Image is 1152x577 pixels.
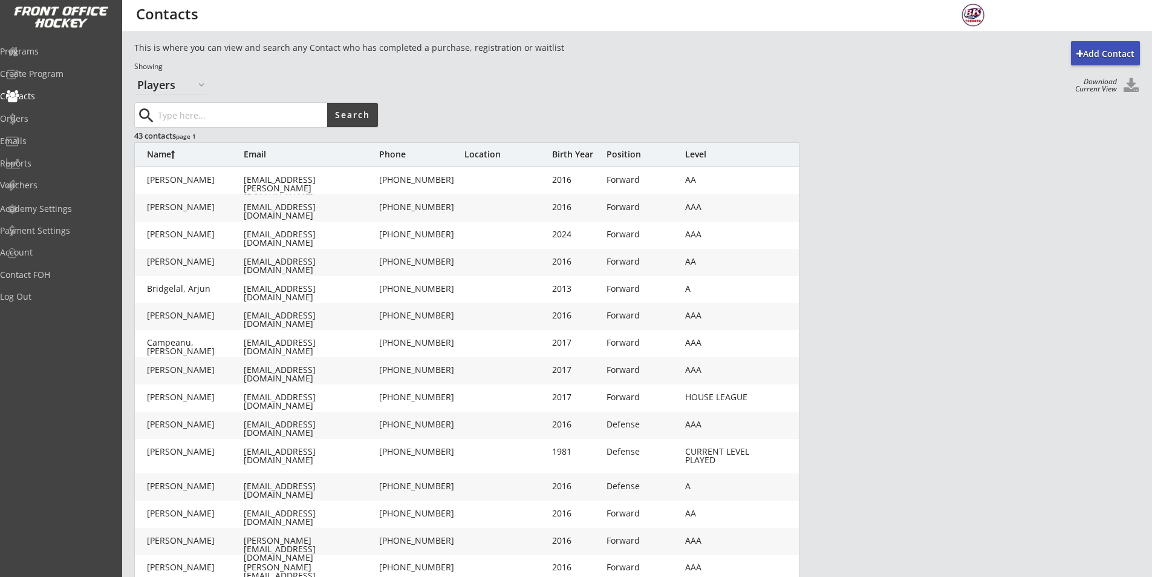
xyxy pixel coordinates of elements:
[552,366,600,374] div: 2017
[552,311,600,320] div: 2016
[136,106,156,125] button: search
[147,393,244,401] div: [PERSON_NAME]
[685,536,758,545] div: AAA
[552,150,600,159] div: Birth Year
[379,230,464,239] div: [PHONE_NUMBER]
[685,447,758,464] div: CURRENT LEVEL PLAYED
[685,257,758,266] div: AA
[607,257,679,266] div: Forward
[379,482,464,490] div: [PHONE_NUMBER]
[176,132,196,140] font: page 1
[379,509,464,518] div: [PHONE_NUMBER]
[379,366,464,374] div: [PHONE_NUMBER]
[147,176,244,184] div: [PERSON_NAME]
[244,176,377,201] div: [EMAIL_ADDRESS][PERSON_NAME][DOMAIN_NAME]
[607,150,679,159] div: Position
[607,447,679,456] div: Defense
[607,285,679,293] div: Forward
[147,285,244,293] div: Bridgelal, Arjun
[327,103,378,127] button: Search
[244,536,377,562] div: [PERSON_NAME][EMAIL_ADDRESS][DOMAIN_NAME]
[552,338,600,347] div: 2017
[244,203,377,220] div: [EMAIL_ADDRESS][DOMAIN_NAME]
[685,150,758,159] div: Level
[244,285,377,302] div: [EMAIL_ADDRESS][DOMAIN_NAME]
[552,257,600,266] div: 2016
[685,482,758,490] div: A
[607,393,679,401] div: Forward
[552,482,600,490] div: 2016
[147,482,244,490] div: [PERSON_NAME]
[244,338,377,355] div: [EMAIL_ADDRESS][DOMAIN_NAME]
[685,311,758,320] div: AAA
[607,311,679,320] div: Forward
[244,482,377,499] div: [EMAIL_ADDRESS][DOMAIN_NAME]
[1071,48,1140,60] div: Add Contact
[607,366,679,374] div: Forward
[379,420,464,429] div: [PHONE_NUMBER]
[147,230,244,239] div: [PERSON_NAME]
[379,203,464,211] div: [PHONE_NUMBER]
[685,366,758,374] div: AAA
[147,257,244,266] div: [PERSON_NAME]
[607,176,679,184] div: Forward
[244,366,377,383] div: [EMAIL_ADDRESS][DOMAIN_NAME]
[607,203,679,211] div: Forward
[552,285,600,293] div: 2013
[379,257,464,266] div: [PHONE_NUMBER]
[552,563,600,572] div: 2016
[379,338,464,347] div: [PHONE_NUMBER]
[685,285,758,293] div: A
[552,536,600,545] div: 2016
[244,150,377,159] div: Email
[685,230,758,239] div: AAA
[379,311,464,320] div: [PHONE_NUMBER]
[685,393,758,401] div: HOUSE LEAGUE
[552,230,600,239] div: 2024
[552,420,600,429] div: 2016
[552,176,600,184] div: 2016
[685,420,758,429] div: AAA
[244,447,377,464] div: [EMAIL_ADDRESS][DOMAIN_NAME]
[155,103,327,127] input: Type here...
[147,420,244,429] div: [PERSON_NAME]
[464,150,549,159] div: Location
[244,311,377,328] div: [EMAIL_ADDRESS][DOMAIN_NAME]
[1069,78,1117,93] div: Download Current View
[244,509,377,526] div: [EMAIL_ADDRESS][DOMAIN_NAME]
[685,203,758,211] div: AAA
[607,482,679,490] div: Defense
[379,393,464,401] div: [PHONE_NUMBER]
[134,62,643,72] div: Showing
[134,130,377,141] div: 43 contacts
[379,285,464,293] div: [PHONE_NUMBER]
[552,509,600,518] div: 2016
[147,311,244,320] div: [PERSON_NAME]
[685,563,758,572] div: AAA
[685,509,758,518] div: AA
[607,563,679,572] div: Forward
[552,203,600,211] div: 2016
[244,420,377,437] div: [EMAIL_ADDRESS][DOMAIN_NAME]
[244,230,377,247] div: [EMAIL_ADDRESS][DOMAIN_NAME]
[147,366,244,374] div: [PERSON_NAME]
[147,509,244,518] div: [PERSON_NAME]
[685,338,758,347] div: AAA
[147,203,244,211] div: [PERSON_NAME]
[379,563,464,572] div: [PHONE_NUMBER]
[147,536,244,545] div: [PERSON_NAME]
[244,257,377,274] div: [EMAIL_ADDRESS][DOMAIN_NAME]
[147,447,244,456] div: [PERSON_NAME]
[379,536,464,545] div: [PHONE_NUMBER]
[607,536,679,545] div: Forward
[379,150,464,159] div: Phone
[552,393,600,401] div: 2017
[147,563,244,572] div: [PERSON_NAME]
[379,447,464,456] div: [PHONE_NUMBER]
[607,338,679,347] div: Forward
[607,420,679,429] div: Defense
[134,42,643,54] div: This is where you can view and search any Contact who has completed a purchase, registration or w...
[607,509,679,518] div: Forward
[147,150,244,159] div: Name
[147,338,244,355] div: Campeanu, [PERSON_NAME]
